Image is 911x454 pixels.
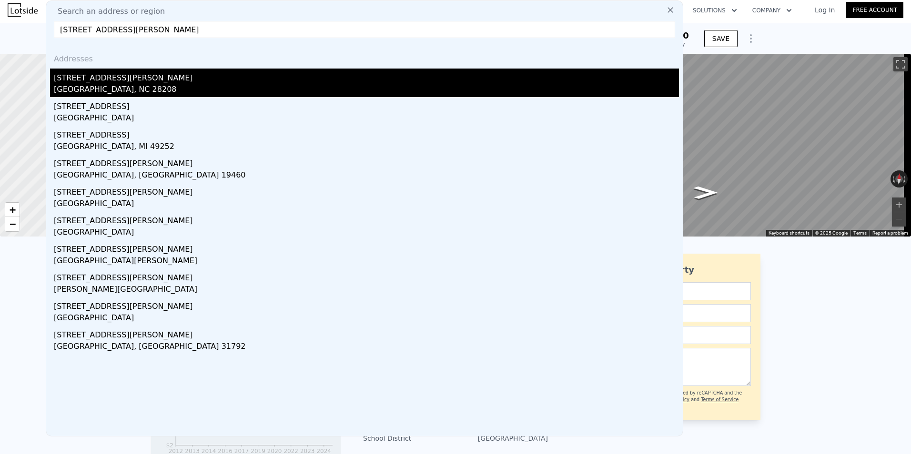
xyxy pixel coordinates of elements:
[54,341,679,354] div: [GEOGRAPHIC_DATA], [GEOGRAPHIC_DATA] 31792
[50,6,165,17] span: Search an address or region
[54,240,679,255] div: [STREET_ADDRESS][PERSON_NAME]
[684,183,728,202] path: Go East, Lawsonville Ave
[893,57,908,71] button: Toggle fullscreen view
[853,230,867,236] a: Terms (opens in new tab)
[701,397,739,402] a: Terms of Service
[54,255,679,268] div: [GEOGRAPHIC_DATA][PERSON_NAME]
[54,268,679,284] div: [STREET_ADDRESS][PERSON_NAME]
[54,154,679,169] div: [STREET_ADDRESS][PERSON_NAME]
[5,203,20,217] a: Zoom in
[54,198,679,211] div: [GEOGRAPHIC_DATA]
[54,284,679,297] div: [PERSON_NAME][GEOGRAPHIC_DATA]
[54,141,679,154] div: [GEOGRAPHIC_DATA], MI 49252
[5,217,20,231] a: Zoom out
[54,21,675,38] input: Enter an address, city, region, neighborhood or zip code
[704,30,738,47] button: SAVE
[872,230,908,236] a: Report a problem
[166,442,173,449] tspan: $2
[54,112,679,126] div: [GEOGRAPHIC_DATA]
[54,227,679,240] div: [GEOGRAPHIC_DATA]
[903,170,908,188] button: Rotate clockwise
[54,326,679,341] div: [STREET_ADDRESS][PERSON_NAME]
[54,97,679,112] div: [STREET_ADDRESS]
[54,84,679,97] div: [GEOGRAPHIC_DATA], NC 28208
[455,434,548,443] div: [GEOGRAPHIC_DATA]
[685,2,745,19] button: Solutions
[54,211,679,227] div: [STREET_ADDRESS][PERSON_NAME]
[895,170,903,188] button: Reset the view
[891,170,896,188] button: Rotate counterclockwise
[10,204,16,216] span: +
[8,3,38,17] img: Lotside
[54,183,679,198] div: [STREET_ADDRESS][PERSON_NAME]
[641,390,751,410] div: This site is protected by reCAPTCHA and the Google and apply.
[54,169,679,183] div: [GEOGRAPHIC_DATA], [GEOGRAPHIC_DATA] 19460
[803,5,846,15] a: Log In
[162,430,173,437] tspan: $22
[54,297,679,312] div: [STREET_ADDRESS][PERSON_NAME]
[769,230,810,237] button: Keyboard shortcuts
[54,69,679,84] div: [STREET_ADDRESS][PERSON_NAME]
[892,212,906,227] button: Zoom out
[50,46,679,69] div: Addresses
[54,312,679,326] div: [GEOGRAPHIC_DATA]
[815,230,848,236] span: © 2025 Google
[892,197,906,212] button: Zoom in
[10,218,16,230] span: −
[741,29,760,48] button: Show Options
[54,126,679,141] div: [STREET_ADDRESS]
[745,2,800,19] button: Company
[363,434,455,443] div: School District
[846,2,903,18] a: Free Account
